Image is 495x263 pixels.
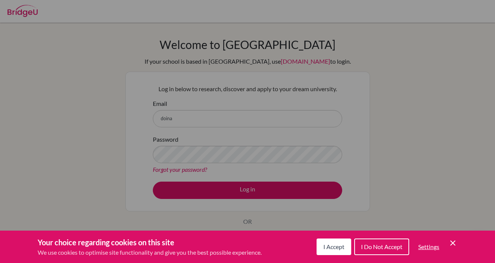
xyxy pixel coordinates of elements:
button: Settings [412,239,445,254]
button: I Do Not Accept [354,239,409,255]
span: I Accept [323,243,344,250]
button: I Accept [317,239,351,255]
span: I Do Not Accept [361,243,402,250]
p: We use cookies to optimise site functionality and give you the best possible experience. [38,248,262,257]
button: Save and close [448,239,457,248]
span: Settings [418,243,439,250]
h3: Your choice regarding cookies on this site [38,237,262,248]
